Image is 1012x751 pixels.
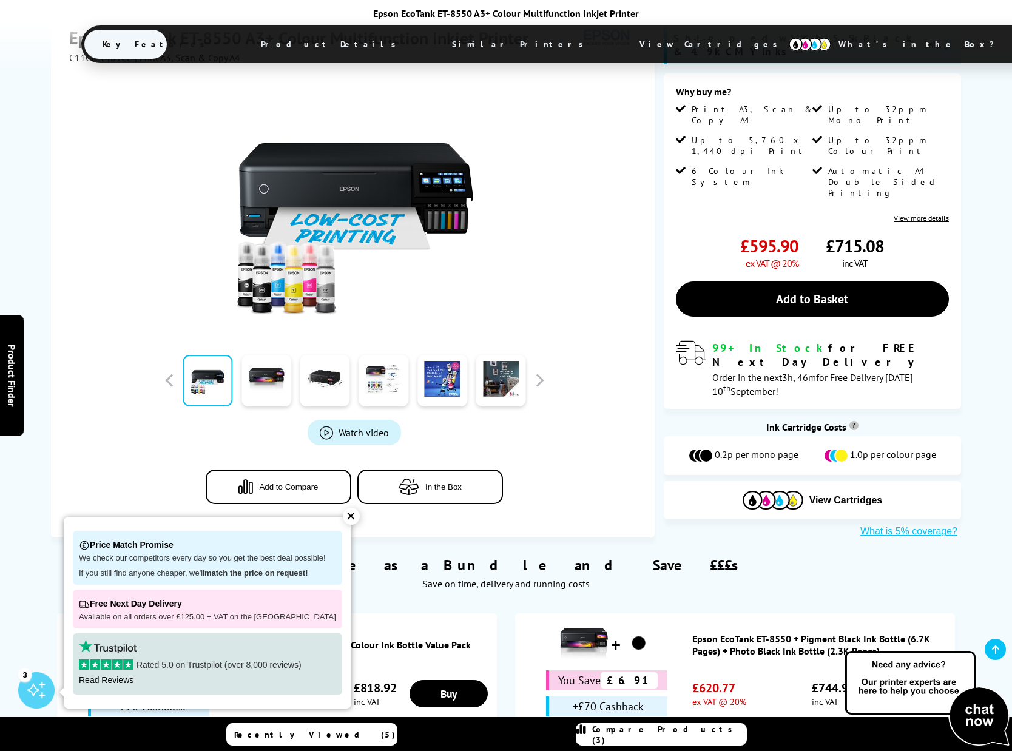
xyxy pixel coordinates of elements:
[6,345,18,407] span: Product Finder
[79,596,336,612] p: Free Next Day Delivery
[826,235,884,257] span: £715.08
[712,371,913,397] span: Order in the next for Free Delivery [DATE] 10 September!
[79,659,336,670] p: Rated 5.0 on Trustpilot (over 8,000 reviews)
[308,420,401,445] a: Product_All_Videos
[357,470,503,504] button: In the Box
[79,553,336,564] p: We check our competitors every day so you get the best deal possible!
[746,257,798,269] span: ex VAT @ 20%
[206,470,351,504] button: Add to Compare
[592,724,746,746] span: Compare Products (3)
[66,578,946,590] div: Save on time, delivery and running costs
[812,696,855,707] span: inc VAT
[234,639,491,651] a: Epson EcoTank ET-8550 + 6 Colour Ink Bottle Value Pack
[782,371,816,383] span: 3h, 46m
[828,135,946,157] span: Up to 32ppm Colour Print
[79,612,336,622] p: Available on all orders over £125.00 + VAT on the [GEOGRAPHIC_DATA]
[692,680,746,696] span: £620.77
[243,30,420,59] span: Product Details
[692,135,810,157] span: Up to 5,760 x 1,440 dpi Print
[621,29,807,60] span: View Cartridges
[849,421,859,430] sup: Cost per page
[81,7,931,19] div: Epson EcoTank ET-8550 A3+ Colour Multifunction Inkjet Printer
[339,426,389,439] span: Watch video
[894,214,949,223] a: View more details
[676,281,949,317] a: Add to Basket
[235,88,473,326] img: Epson EcoTank ET-8550
[723,383,730,394] sup: th
[809,495,883,506] span: View Cartridges
[850,448,936,463] span: 1.0p per colour page
[84,30,229,59] span: Key Features
[576,723,747,746] a: Compare Products (3)
[204,568,308,578] strong: match the price on request!
[343,508,360,525] div: ✕
[828,104,946,126] span: Up to 32ppm Mono Print
[789,38,831,51] img: cmyk-icon.svg
[601,672,658,689] span: £6.91
[664,421,961,433] div: Ink Cartridge Costs
[79,659,133,670] img: stars-5.svg
[79,675,133,685] a: Read Reviews
[692,633,949,657] a: Epson EcoTank ET-8550 + Pigment Black Ink Bottle (6.7K Pages) + Photo Black Ink Bottle (2.3K Pages)
[18,668,32,681] div: 3
[712,341,949,369] div: for FREE Next Day Delivery
[354,696,397,707] span: inc VAT
[692,104,810,126] span: Print A3, Scan & Copy A4
[712,341,828,355] span: 99+ In Stock
[234,729,396,740] span: Recently Viewed (5)
[812,680,855,696] span: £744.92
[559,619,608,668] img: Epson EcoTank ET-8550 + Pigment Black Ink Bottle (6.7K Pages) + Photo Black Ink Bottle (2.3K Pages)
[676,341,949,397] div: modal_delivery
[743,491,803,510] img: Cartridges
[842,649,1012,749] img: Open Live Chat window
[857,525,961,537] button: What is 5% coverage?
[624,628,654,659] img: Epson EcoTank ET-8550 + Pigment Black Ink Bottle (6.7K Pages) + Photo Black Ink Bottle (2.3K Pages)
[259,482,318,491] span: Add to Compare
[354,680,397,696] span: £818.92
[51,537,961,596] div: Purchase as a Bundle and Save £££s
[79,537,336,553] p: Price Match Promise
[842,257,868,269] span: inc VAT
[715,448,798,463] span: 0.2p per mono page
[226,723,397,746] a: Recently Viewed (5)
[79,639,137,653] img: trustpilot rating
[828,166,946,198] span: Automatic A4 Double Sided Printing
[546,696,667,716] div: +£70 Cashback
[673,490,952,510] button: View Cartridges
[692,696,746,707] span: ex VAT @ 20%
[434,30,608,59] span: Similar Printers
[425,482,462,491] span: In the Box
[410,680,488,707] a: Buy
[546,670,667,690] div: You Save
[692,166,810,187] span: 6 Colour Ink System
[79,568,336,579] p: If you still find anyone cheaper, we'll
[740,235,798,257] span: £595.90
[676,86,949,104] div: Why buy me?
